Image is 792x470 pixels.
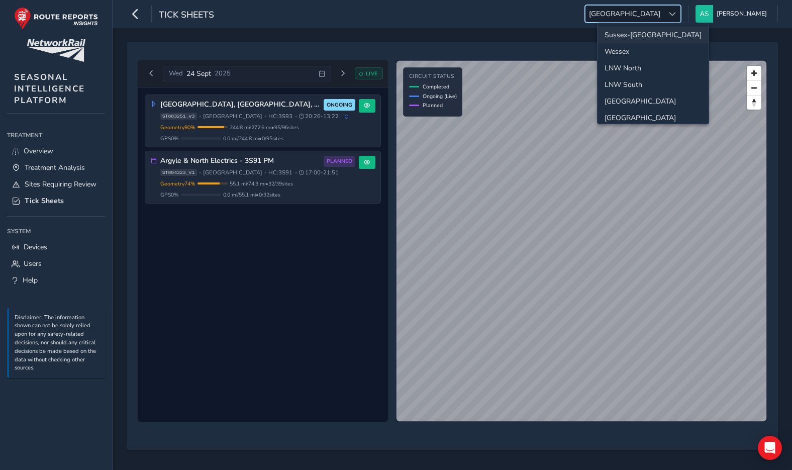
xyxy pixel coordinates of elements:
p: Disclaimer: The information shown can not be solely relied upon for any safety-related decisions,... [15,314,100,373]
span: Sites Requiring Review [25,179,96,189]
span: Geometry 90 % [160,124,195,131]
li: LNW South [598,76,709,93]
a: Overview [7,143,105,159]
span: 24 Sept [186,69,211,78]
span: HC: 3S93 [268,113,292,120]
span: • [264,170,266,175]
li: Sussex-Kent [598,27,709,43]
span: [GEOGRAPHIC_DATA] [585,6,664,22]
span: 17:00 - 21:51 [299,169,339,176]
span: Completed [423,83,449,90]
span: 20:26 - 13:22 [299,113,339,120]
h3: Argyle & North Electrics - 3S91 PM [160,157,321,165]
canvas: Map [397,61,766,421]
h4: Circuit Status [409,73,457,80]
a: Treatment Analysis [7,159,105,176]
button: [PERSON_NAME] [696,5,770,23]
span: • [264,114,266,119]
span: Ongoing (Live) [423,92,457,100]
span: Planned [423,102,443,109]
button: Previous day [143,67,160,80]
span: Tick Sheets [159,9,214,23]
img: diamond-layout [696,5,713,23]
span: PLANNED [327,157,352,165]
span: SEASONAL INTELLIGENCE PLATFORM [14,71,85,106]
span: GPS 0 % [160,191,179,199]
span: 2025 [215,69,231,78]
span: • [199,114,201,119]
span: GPS 0 % [160,135,179,142]
span: ONGOING [327,101,352,109]
button: Zoom out [747,80,761,95]
div: Open Intercom Messenger [758,436,782,460]
span: Users [24,259,42,268]
span: HC: 3S91 [268,169,292,176]
li: LNW North [598,60,709,76]
div: System [7,224,105,239]
span: 0.0 mi / 55.1 mi • 0 / 32 sites [223,191,280,199]
span: 244.8 mi / 272.6 mi • 95 / 96 sites [230,124,299,131]
span: 55.1 mi / 74.3 mi • 32 / 39 sites [230,180,293,187]
span: Devices [24,242,47,252]
span: Geometry 74 % [160,180,195,187]
span: LIVE [366,70,378,77]
span: • [295,114,297,119]
li: Wessex [598,43,709,60]
span: • [199,170,201,175]
li: North and East [598,93,709,110]
span: Tick Sheets [25,196,64,206]
span: Help [23,275,38,285]
span: Wed [169,69,183,78]
h3: [GEOGRAPHIC_DATA], [GEOGRAPHIC_DATA], [GEOGRAPHIC_DATA] 3S93 [160,101,321,109]
span: ST884323_v1 [160,169,197,176]
button: Next day [335,67,351,80]
img: rr logo [14,7,98,30]
a: Devices [7,239,105,255]
a: Help [7,272,105,289]
a: Sites Requiring Review [7,176,105,193]
button: Reset bearing to north [747,95,761,110]
span: ST883251_v3 [160,113,197,120]
span: Overview [24,146,53,156]
span: 0.0 mi / 244.8 mi • 0 / 95 sites [223,135,283,142]
span: [GEOGRAPHIC_DATA] [203,169,262,176]
a: Users [7,255,105,272]
span: • [295,170,297,175]
span: [PERSON_NAME] [717,5,767,23]
li: Wales [598,110,709,126]
a: Tick Sheets [7,193,105,209]
button: Zoom in [747,66,761,80]
span: Treatment Analysis [25,163,85,172]
div: Treatment [7,128,105,143]
img: customer logo [27,39,85,62]
span: [GEOGRAPHIC_DATA] [203,113,262,120]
